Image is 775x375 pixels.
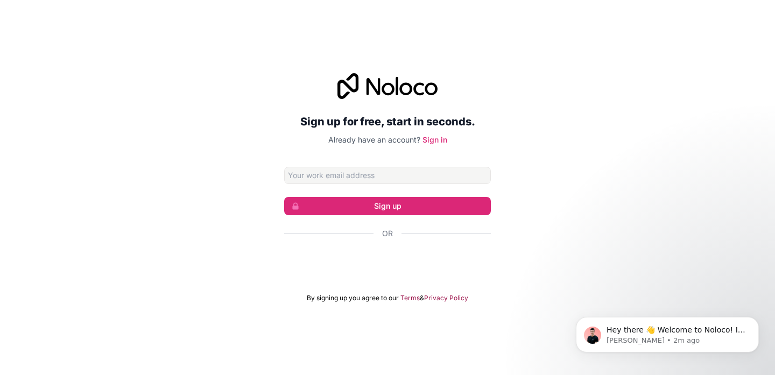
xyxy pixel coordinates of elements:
button: Sign up [284,197,491,215]
h2: Sign up for free, start in seconds. [284,112,491,131]
a: Sign in [422,135,447,144]
a: Terms [400,294,420,302]
span: Already have an account? [328,135,420,144]
iframe: Botón Iniciar sesión con Google [279,251,496,274]
span: By signing up you agree to our [307,294,399,302]
a: Privacy Policy [424,294,468,302]
span: & [420,294,424,302]
span: Or [382,228,393,239]
iframe: Intercom notifications message [560,294,775,370]
input: Email address [284,167,491,184]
